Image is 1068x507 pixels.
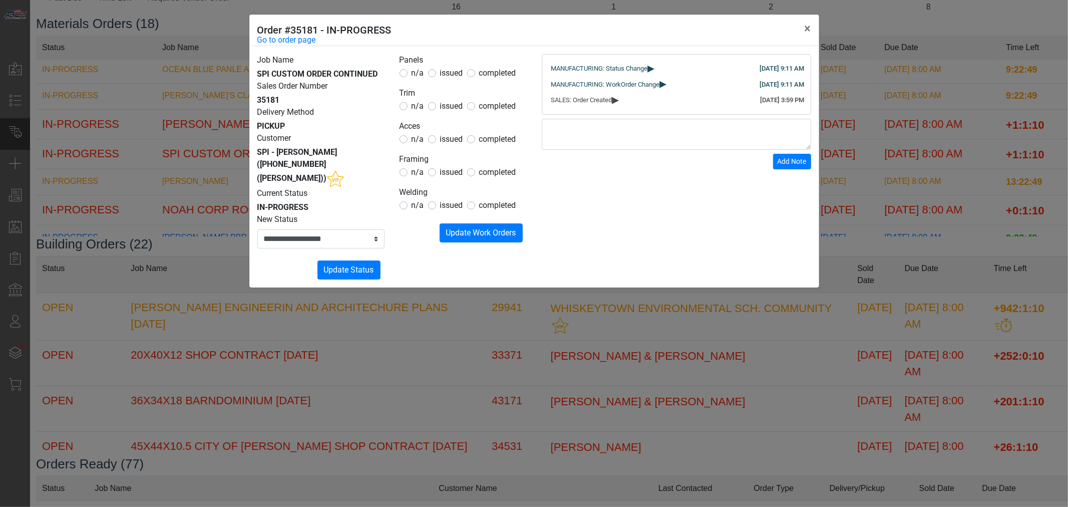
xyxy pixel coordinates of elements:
[257,132,291,144] label: Customer
[440,68,463,78] span: issued
[412,68,424,78] span: n/a
[440,101,463,111] span: issued
[479,134,516,144] span: completed
[317,261,381,280] button: Update Status
[257,201,385,213] div: IN-PROGRESS
[412,167,424,177] span: n/a
[551,64,802,74] div: MANUFACTURING: Status Change
[257,69,378,79] span: SPI CUSTOM ORDER CONTINUED
[760,80,805,90] div: [DATE] 9:11 AM
[440,134,463,144] span: issued
[400,186,527,199] legend: Welding
[440,223,523,242] button: Update Work Orders
[257,120,385,132] div: PICKUP
[412,134,424,144] span: n/a
[400,87,527,100] legend: Trim
[400,54,527,67] legend: Panels
[551,80,802,90] div: MANUFACTURING: WorkOrder Change
[612,96,619,103] span: ▸
[648,65,655,71] span: ▸
[551,95,802,105] div: SALES: Order Created
[257,187,308,199] label: Current Status
[440,200,463,210] span: issued
[257,23,392,38] h5: Order #35181 - IN-PROGRESS
[257,94,385,106] div: 35181
[479,68,516,78] span: completed
[440,167,463,177] span: issued
[257,34,316,46] a: Go to order page
[257,54,294,66] label: Job Name
[412,101,424,111] span: n/a
[412,200,424,210] span: n/a
[446,228,516,237] span: Update Work Orders
[797,15,819,43] button: Close
[257,159,344,183] span: ([PHONE_NUMBER] ([PERSON_NAME]))
[324,265,374,275] span: Update Status
[761,95,805,105] div: [DATE] 3:59 PM
[327,170,344,187] img: This customer should be prioritized
[778,157,807,165] span: Add Note
[479,200,516,210] span: completed
[257,80,328,92] label: Sales Order Number
[257,213,298,225] label: New Status
[660,80,667,87] span: ▸
[773,154,811,169] button: Add Note
[257,146,385,187] div: SPI - [PERSON_NAME]
[400,120,527,133] legend: Acces
[400,153,527,166] legend: Framing
[479,101,516,111] span: completed
[257,106,314,118] label: Delivery Method
[479,167,516,177] span: completed
[760,64,805,74] div: [DATE] 9:11 AM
